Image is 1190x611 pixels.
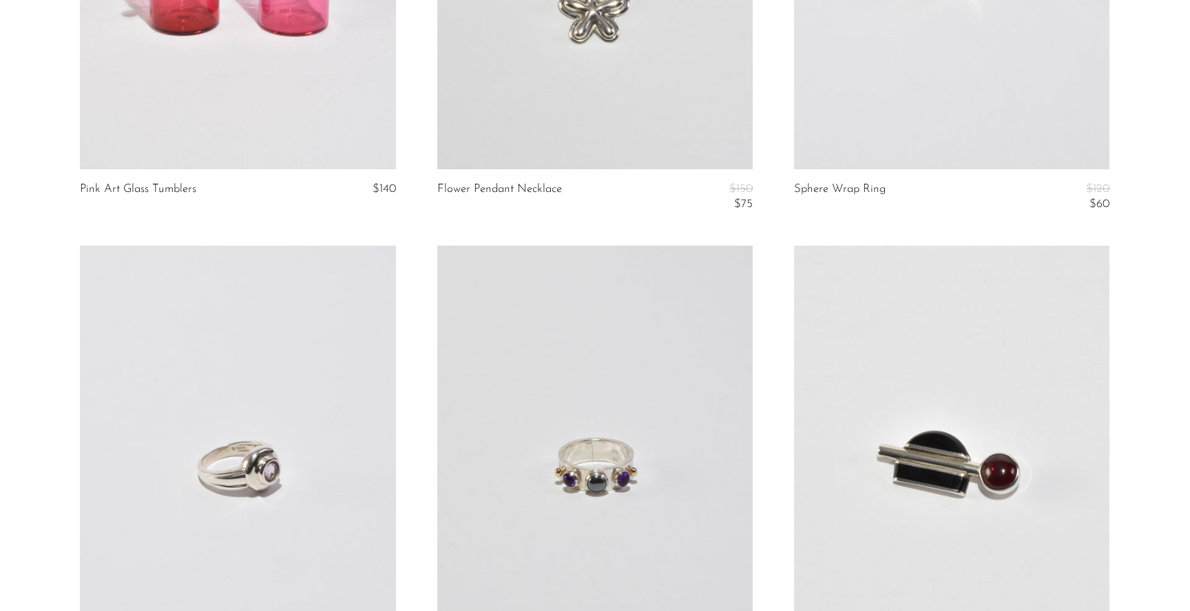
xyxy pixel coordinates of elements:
[1089,198,1109,210] span: $60
[1086,183,1109,195] span: $120
[794,183,886,211] a: Sphere Wrap Ring
[80,183,196,195] a: Pink Art Glass Tumblers
[729,183,753,195] span: $150
[437,183,562,211] a: Flower Pendant Necklace
[734,198,753,210] span: $75
[373,183,396,195] span: $140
